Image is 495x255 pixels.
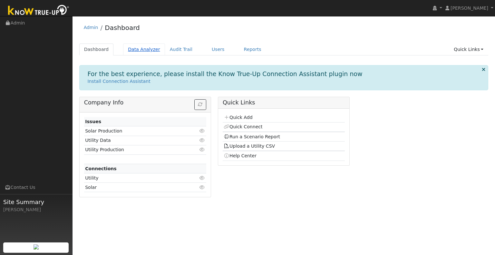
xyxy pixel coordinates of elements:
[123,44,165,55] a: Data Analyzer
[85,166,117,171] strong: Connections
[79,44,114,55] a: Dashboard
[84,136,187,145] td: Utility Data
[224,134,280,139] a: Run a Scenario Report
[84,183,187,192] td: Solar
[223,99,345,106] h5: Quick Links
[88,79,150,84] a: Install Connection Assistant
[84,126,187,136] td: Solar Production
[239,44,266,55] a: Reports
[199,185,205,190] i: Click to view
[199,176,205,180] i: Click to view
[84,25,98,30] a: Admin
[3,206,69,213] div: [PERSON_NAME]
[451,5,488,11] span: [PERSON_NAME]
[85,119,101,124] strong: Issues
[224,143,275,149] a: Upload a Utility CSV
[207,44,229,55] a: Users
[3,198,69,206] span: Site Summary
[88,70,363,78] h1: For the best experience, please install the Know True-Up Connection Assistant plugin now
[224,115,252,120] a: Quick Add
[84,99,206,106] h5: Company Info
[84,145,187,154] td: Utility Production
[224,153,257,158] a: Help Center
[199,147,205,152] i: Click to view
[5,4,73,18] img: Know True-Up
[84,173,187,183] td: Utility
[105,24,140,32] a: Dashboard
[199,129,205,133] i: Click to view
[34,244,39,250] img: retrieve
[165,44,197,55] a: Audit Trail
[449,44,488,55] a: Quick Links
[199,138,205,142] i: Click to view
[224,124,262,129] a: Quick Connect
